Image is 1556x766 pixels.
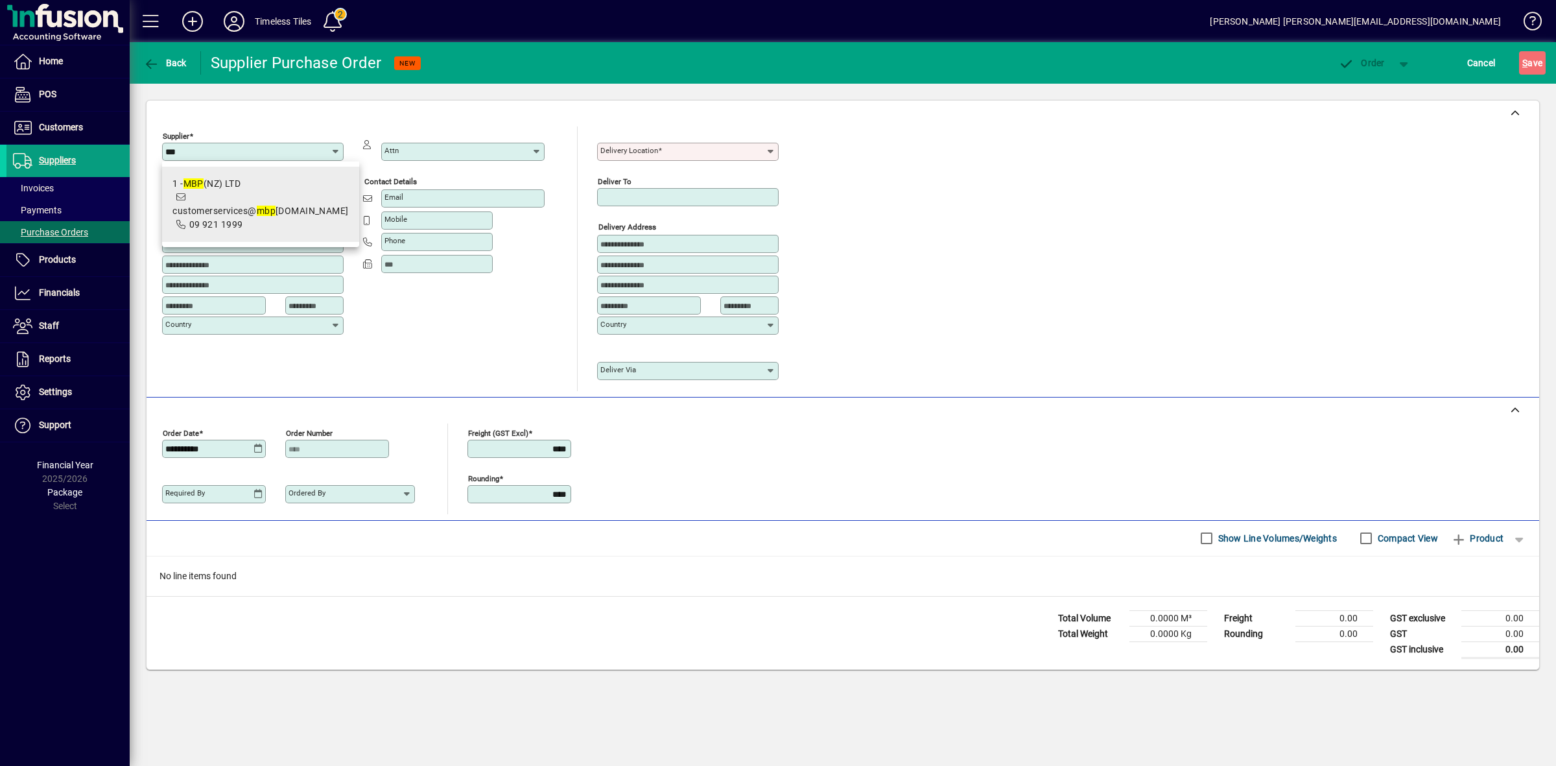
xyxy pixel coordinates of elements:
em: MBP [183,178,204,189]
a: Products [6,244,130,276]
td: 0.00 [1461,610,1539,626]
label: Show Line Volumes/Weights [1216,532,1337,545]
a: Invoices [6,177,130,199]
span: POS [39,89,56,99]
mat-label: Freight (GST excl) [468,428,528,437]
span: Cancel [1467,53,1496,73]
mat-label: Ordered by [289,488,325,497]
a: Customers [6,112,130,144]
td: 0.00 [1295,610,1373,626]
em: mbp [257,206,276,216]
a: Knowledge Base [1514,3,1540,45]
td: Freight [1218,610,1295,626]
span: Back [143,58,187,68]
a: Payments [6,199,130,221]
a: POS [6,78,130,111]
span: Payments [13,205,62,215]
span: Home [39,56,63,66]
span: S [1522,58,1527,68]
span: Financial Year [37,460,93,470]
a: Support [6,409,130,442]
span: ave [1522,53,1542,73]
mat-label: Phone [384,236,405,245]
div: Supplier Purchase Order [211,53,382,73]
td: 0.00 [1461,641,1539,658]
button: Cancel [1464,51,1499,75]
span: Support [39,420,71,430]
span: Reports [39,353,71,364]
mat-label: Attn [384,146,399,155]
span: NEW [399,59,416,67]
td: 0.0000 Kg [1129,626,1207,641]
span: Products [39,254,76,265]
span: customerservices@ [DOMAIN_NAME] [172,206,348,216]
span: Financials [39,287,80,298]
div: Timeless Tiles [255,11,311,32]
div: 1 - (NZ) LTD [172,177,348,191]
span: Purchase Orders [13,227,88,237]
td: GST inclusive [1384,641,1461,658]
app-page-header-button: Back [130,51,201,75]
td: 0.00 [1295,626,1373,641]
button: Order [1332,51,1391,75]
button: Back [140,51,190,75]
button: Save [1519,51,1546,75]
span: Settings [39,387,72,397]
mat-label: Required by [165,488,205,497]
mat-label: Country [600,320,626,329]
button: Add [172,10,213,33]
td: GST [1384,626,1461,641]
a: Financials [6,277,130,309]
mat-label: Deliver via [600,365,636,374]
a: Purchase Orders [6,221,130,243]
a: Home [6,45,130,78]
td: Rounding [1218,626,1295,641]
td: Total Volume [1052,610,1129,626]
span: Invoices [13,183,54,193]
button: Profile [213,10,255,33]
span: Customers [39,122,83,132]
a: Settings [6,376,130,409]
mat-label: Mobile [384,215,407,224]
span: Staff [39,320,59,331]
mat-label: Order date [163,428,199,437]
span: Suppliers [39,155,76,165]
a: Reports [6,343,130,376]
label: Compact View [1375,532,1438,545]
td: GST exclusive [1384,610,1461,626]
div: No line items found [147,557,1539,596]
mat-label: Delivery Location [600,146,658,155]
mat-option: 1 - MBP (NZ) LTD [162,167,359,242]
td: Total Weight [1052,626,1129,641]
mat-label: Country [165,320,191,329]
mat-label: Email [384,193,403,202]
td: 0.00 [1461,626,1539,641]
td: 0.0000 M³ [1129,610,1207,626]
span: Order [1339,58,1385,68]
a: Staff [6,310,130,342]
span: Package [47,487,82,497]
mat-label: Order number [286,428,333,437]
div: [PERSON_NAME] [PERSON_NAME][EMAIL_ADDRESS][DOMAIN_NAME] [1210,11,1501,32]
mat-label: Rounding [468,473,499,483]
mat-label: Supplier [163,132,189,141]
span: 09 921 1999 [189,219,243,230]
mat-label: Deliver To [598,177,631,186]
